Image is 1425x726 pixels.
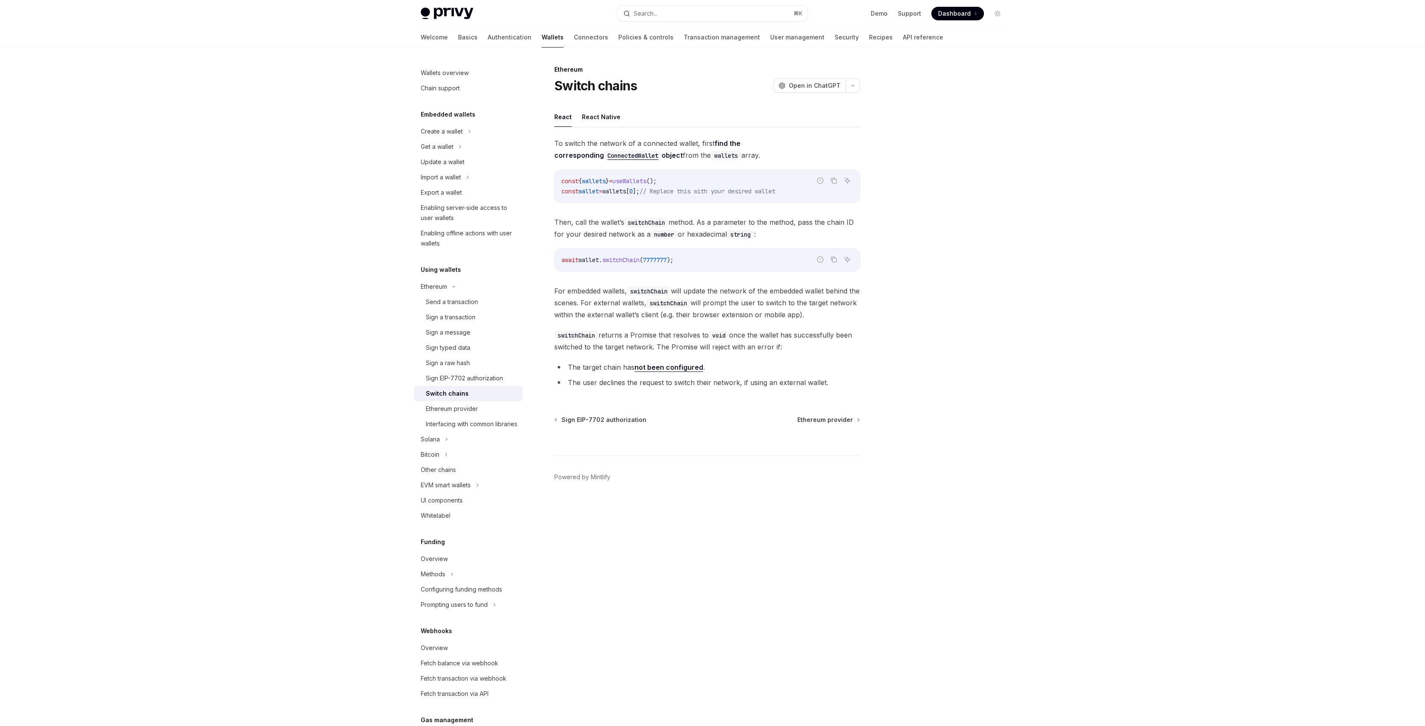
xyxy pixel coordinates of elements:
[421,511,450,521] div: Whitelabel
[426,327,470,338] div: Sign a message
[773,78,846,93] button: Open in ChatGPT
[414,340,522,355] a: Sign typed data
[602,187,626,195] span: wallets
[421,203,517,223] div: Enabling server-side access to user wallets
[606,177,609,185] span: }
[555,416,646,424] a: Sign EIP-7702 authorization
[414,401,522,416] a: Ethereum provider
[421,689,489,699] div: Fetch transaction via API
[815,175,826,186] button: Report incorrect code
[414,582,522,597] a: Configuring funding methods
[414,154,522,170] a: Update a wallet
[634,8,657,19] div: Search...
[578,187,599,195] span: wallet
[797,416,853,424] span: Ethereum provider
[421,265,461,275] h5: Using wallets
[554,139,740,159] a: find the correspondingConnectedWalletobject
[554,285,860,321] span: For embedded wallets, will update the network of the embedded wallet behind the scenes. For exter...
[414,551,522,567] a: Overview
[612,177,646,185] span: useWallets
[421,157,464,167] div: Update a wallet
[421,658,498,668] div: Fetch balance via webhook
[599,187,602,195] span: =
[828,175,839,186] button: Copy the contents from the code block
[421,142,453,152] div: Get a wallet
[426,388,469,399] div: Switch chains
[562,416,646,424] span: Sign EIP-7702 authorization
[426,419,517,429] div: Interfacing with common libraries
[578,256,599,264] span: wallet
[421,715,473,725] h5: Gas management
[991,7,1004,20] button: Toggle dark mode
[426,343,470,353] div: Sign typed data
[789,81,841,90] span: Open in ChatGPT
[554,107,572,127] button: React
[562,256,578,264] span: await
[727,230,754,239] code: string
[709,331,729,340] code: void
[938,9,971,18] span: Dashboard
[414,386,522,401] a: Switch chains
[421,109,475,120] h5: Embedded wallets
[797,416,859,424] a: Ethereum provider
[646,299,690,308] code: switchChain
[582,177,606,185] span: wallets
[602,256,640,264] span: switchChain
[421,495,463,505] div: UI components
[414,671,522,686] a: Fetch transaction via webhook
[711,151,741,160] code: wallets
[794,10,802,17] span: ⌘ K
[421,282,447,292] div: Ethereum
[421,172,461,182] div: Import a wallet
[618,27,673,47] a: Policies & controls
[421,584,502,595] div: Configuring funding methods
[554,137,860,161] span: To switch the network of a connected wallet, first from the array.
[421,626,452,636] h5: Webhooks
[903,27,943,47] a: API reference
[643,256,667,264] span: 7777777
[869,27,893,47] a: Recipes
[629,187,633,195] span: 0
[421,83,460,93] div: Chain support
[898,9,921,18] a: Support
[426,312,475,322] div: Sign a transaction
[554,377,860,388] li: The user declines the request to switch their network, if using an external wallet.
[414,200,522,226] a: Enabling server-side access to user wallets
[684,27,760,47] a: Transaction management
[842,254,853,265] button: Ask AI
[414,294,522,310] a: Send a transaction
[414,371,522,386] a: Sign EIP-7702 authorization
[421,480,471,490] div: EVM smart wallets
[414,462,522,477] a: Other chains
[770,27,824,47] a: User management
[421,68,469,78] div: Wallets overview
[421,554,448,564] div: Overview
[627,287,671,296] code: switchChain
[421,126,463,137] div: Create a wallet
[421,537,445,547] h5: Funding
[562,177,578,185] span: const
[414,508,522,523] a: Whitelabel
[426,358,470,368] div: Sign a raw hash
[414,416,522,432] a: Interfacing with common libraries
[421,434,440,444] div: Solana
[815,254,826,265] button: Report incorrect code
[633,187,640,195] span: ];
[931,7,984,20] a: Dashboard
[574,27,608,47] a: Connectors
[421,465,456,475] div: Other chains
[414,81,522,96] a: Chain support
[421,600,488,610] div: Prompting users to fund
[604,151,662,160] code: ConnectedWallet
[414,325,522,340] a: Sign a message
[426,297,478,307] div: Send a transaction
[609,177,612,185] span: =
[421,228,517,249] div: Enabling offline actions with user wallets
[421,187,462,198] div: Export a wallet
[421,673,506,684] div: Fetch transaction via webhook
[421,8,473,20] img: light logo
[554,65,860,74] div: Ethereum
[414,355,522,371] a: Sign a raw hash
[640,256,643,264] span: (
[640,187,775,195] span: // Replace this with your desired wallet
